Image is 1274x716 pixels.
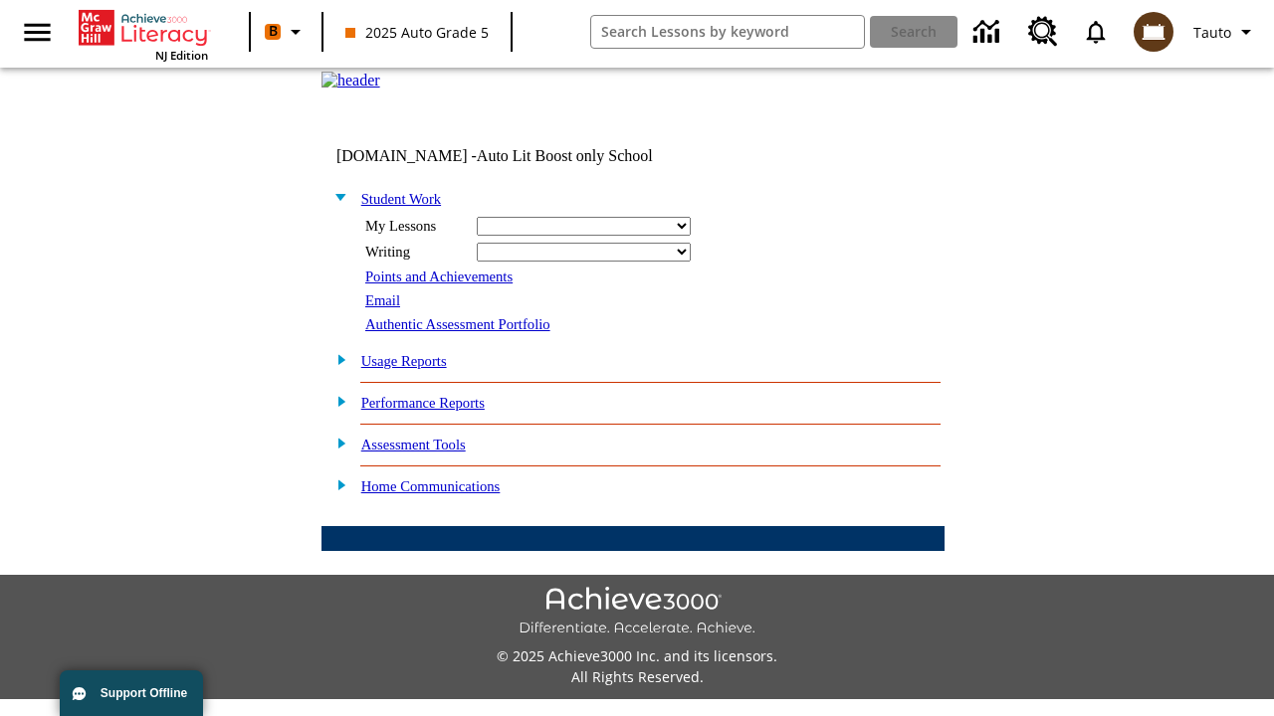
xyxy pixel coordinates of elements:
[326,350,347,368] img: plus.gif
[326,392,347,410] img: plus.gif
[321,72,380,89] img: header
[477,147,653,164] nobr: Auto Lit Boost only School
[269,19,278,44] span: B
[519,587,755,637] img: Achieve3000 Differentiate Accelerate Achieve
[365,316,550,332] a: Authentic Assessment Portfolio
[591,16,865,48] input: search field
[345,22,489,43] span: 2025 Auto Grade 5
[1016,5,1070,59] a: Resource Center, Will open in new tab
[326,475,347,493] img: plus.gif
[365,218,465,235] div: My Lessons
[60,670,203,716] button: Support Offline
[8,3,67,62] button: Open side menu
[101,686,187,700] span: Support Offline
[361,191,441,207] a: Student Work
[361,353,447,369] a: Usage Reports
[336,147,703,165] td: [DOMAIN_NAME] -
[361,478,501,494] a: Home Communications
[326,434,347,451] img: plus.gif
[361,437,466,452] a: Assessment Tools
[79,6,208,63] div: Home
[1134,12,1173,52] img: avatar image
[365,244,465,261] div: Writing
[365,292,400,308] a: Email
[961,5,1016,60] a: Data Center
[326,188,347,206] img: minus.gif
[1185,14,1266,50] button: Profile/Settings
[1070,6,1122,58] a: Notifications
[155,48,208,63] span: NJ Edition
[361,395,485,411] a: Performance Reports
[1193,22,1231,43] span: Tauto
[365,268,513,284] a: Points and Achievements
[1122,6,1185,58] button: Select a new avatar
[257,14,316,50] button: Boost Class color is orange. Change class color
